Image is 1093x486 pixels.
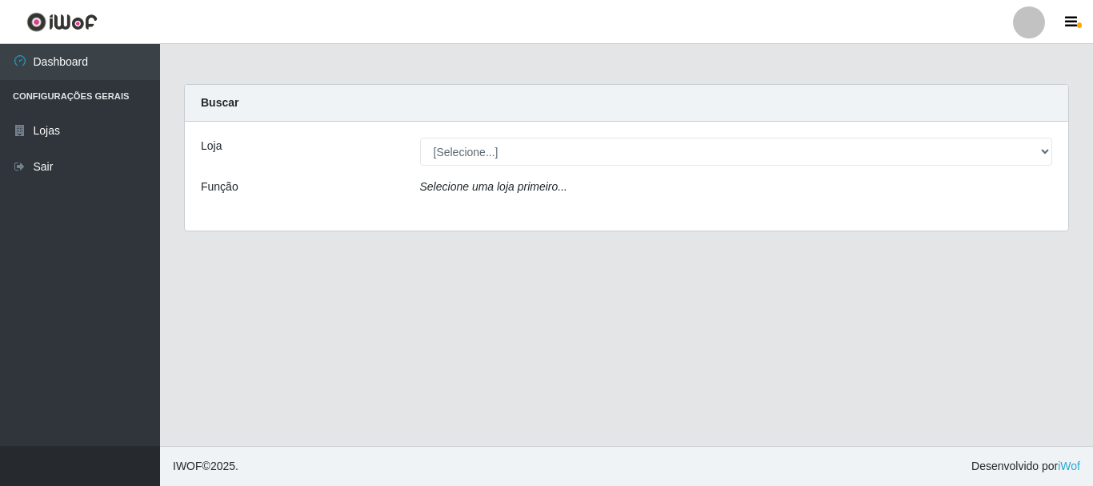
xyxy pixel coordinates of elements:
img: CoreUI Logo [26,12,98,32]
a: iWof [1058,460,1080,472]
span: © 2025 . [173,458,238,475]
label: Função [201,179,238,195]
label: Loja [201,138,222,155]
strong: Buscar [201,96,238,109]
i: Selecione uma loja primeiro... [420,180,567,193]
span: IWOF [173,460,202,472]
span: Desenvolvido por [971,458,1080,475]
